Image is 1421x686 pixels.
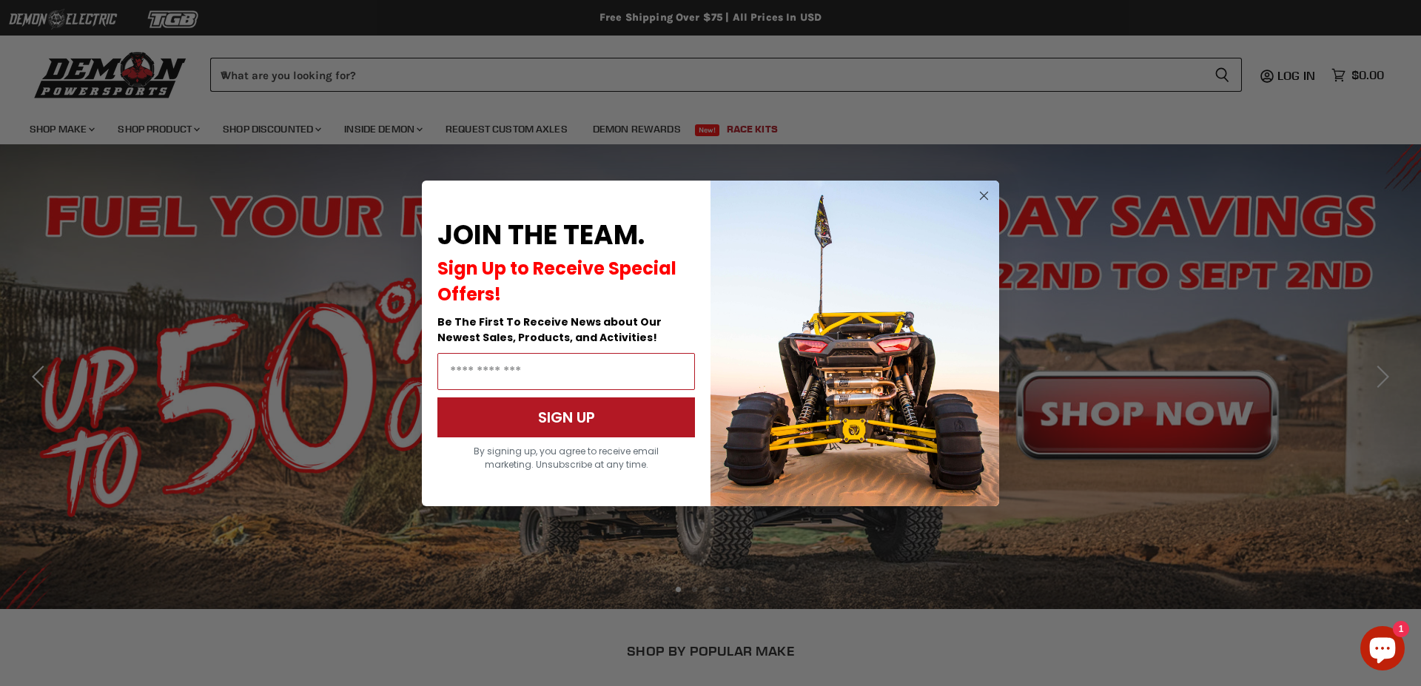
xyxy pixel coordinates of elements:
[975,186,993,205] button: Close dialog
[474,445,659,471] span: By signing up, you agree to receive email marketing. Unsubscribe at any time.
[437,256,676,306] span: Sign Up to Receive Special Offers!
[437,397,695,437] button: SIGN UP
[1356,626,1409,674] inbox-online-store-chat: Shopify online store chat
[437,216,645,254] span: JOIN THE TEAM.
[437,353,695,390] input: Email Address
[437,315,662,345] span: Be The First To Receive News about Our Newest Sales, Products, and Activities!
[710,181,999,506] img: a9095488-b6e7-41ba-879d-588abfab540b.jpeg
